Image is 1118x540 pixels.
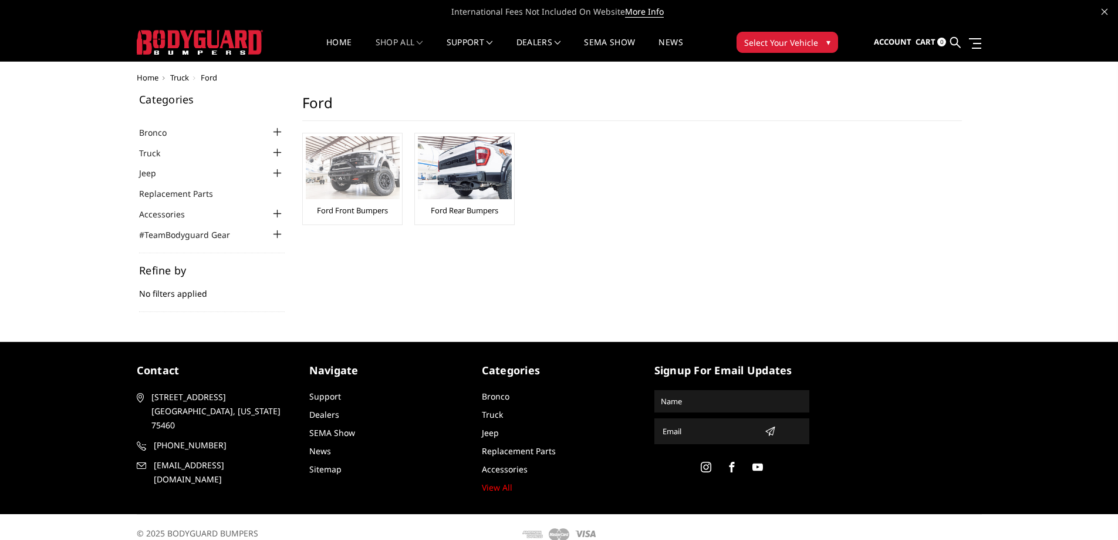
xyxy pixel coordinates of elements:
[137,30,263,55] img: BODYGUARD BUMPERS
[1059,484,1118,540] iframe: Chat Widget
[482,482,512,493] a: View All
[625,6,664,18] a: More Info
[916,26,946,58] a: Cart 0
[916,36,935,47] span: Cart
[139,126,181,139] a: Bronco
[154,458,290,487] span: [EMAIL_ADDRESS][DOMAIN_NAME]
[584,38,635,61] a: SEMA Show
[937,38,946,46] span: 0
[447,38,493,61] a: Support
[139,265,285,276] h5: Refine by
[302,94,962,121] h1: Ford
[376,38,423,61] a: shop all
[154,438,290,452] span: [PHONE_NUMBER]
[309,427,355,438] a: SEMA Show
[137,528,258,539] span: © 2025 BODYGUARD BUMPERS
[201,72,217,83] span: Ford
[656,392,808,411] input: Name
[139,208,200,220] a: Accessories
[482,445,556,457] a: Replacement Parts
[139,147,175,159] a: Truck
[482,391,509,402] a: Bronco
[658,38,683,61] a: News
[516,38,561,61] a: Dealers
[139,167,171,179] a: Jeep
[309,391,341,402] a: Support
[139,187,228,200] a: Replacement Parts
[137,363,292,378] h5: contact
[139,265,285,312] div: No filters applied
[309,464,342,475] a: Sitemap
[317,205,388,216] a: Ford Front Bumpers
[482,409,503,420] a: Truck
[139,94,285,105] h5: Categories
[744,36,818,49] span: Select Your Vehicle
[737,32,838,53] button: Select Your Vehicle
[139,229,245,241] a: #TeamBodyguard Gear
[482,427,499,438] a: Jeep
[170,72,189,83] a: Truck
[326,38,352,61] a: Home
[874,36,911,47] span: Account
[151,390,288,432] span: [STREET_ADDRESS] [GEOGRAPHIC_DATA], [US_STATE] 75460
[137,458,292,487] a: [EMAIL_ADDRESS][DOMAIN_NAME]
[137,438,292,452] a: [PHONE_NUMBER]
[482,464,528,475] a: Accessories
[309,363,464,378] h5: Navigate
[431,205,498,216] a: Ford Rear Bumpers
[309,445,331,457] a: News
[482,363,637,378] h5: Categories
[654,363,809,378] h5: signup for email updates
[309,409,339,420] a: Dealers
[658,422,760,441] input: Email
[137,72,158,83] a: Home
[826,36,830,48] span: ▾
[874,26,911,58] a: Account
